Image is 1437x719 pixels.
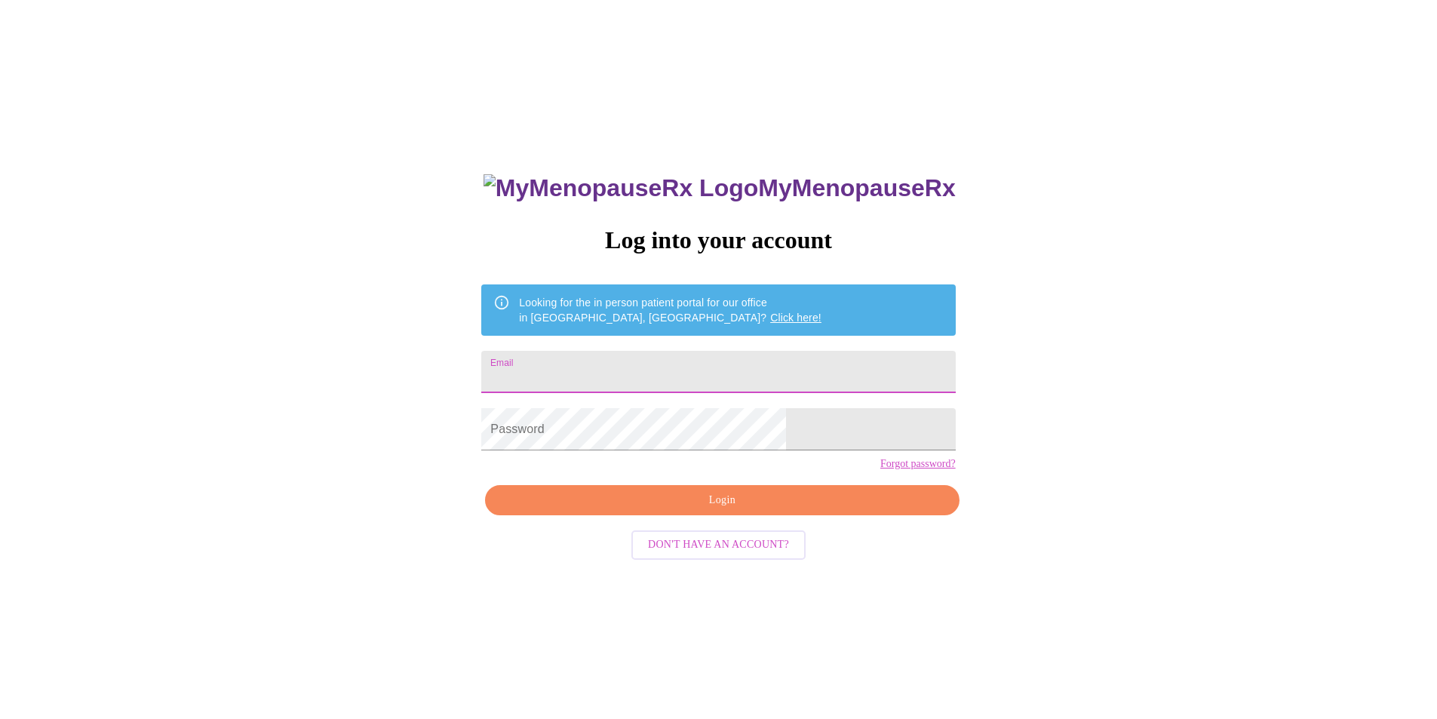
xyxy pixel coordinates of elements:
[648,536,789,555] span: Don't have an account?
[484,174,758,202] img: MyMenopauseRx Logo
[485,485,959,516] button: Login
[631,530,806,560] button: Don't have an account?
[628,537,809,550] a: Don't have an account?
[519,289,821,331] div: Looking for the in person patient portal for our office in [GEOGRAPHIC_DATA], [GEOGRAPHIC_DATA]?
[880,458,956,470] a: Forgot password?
[484,174,956,202] h3: MyMenopauseRx
[481,226,955,254] h3: Log into your account
[770,312,821,324] a: Click here!
[502,491,941,510] span: Login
